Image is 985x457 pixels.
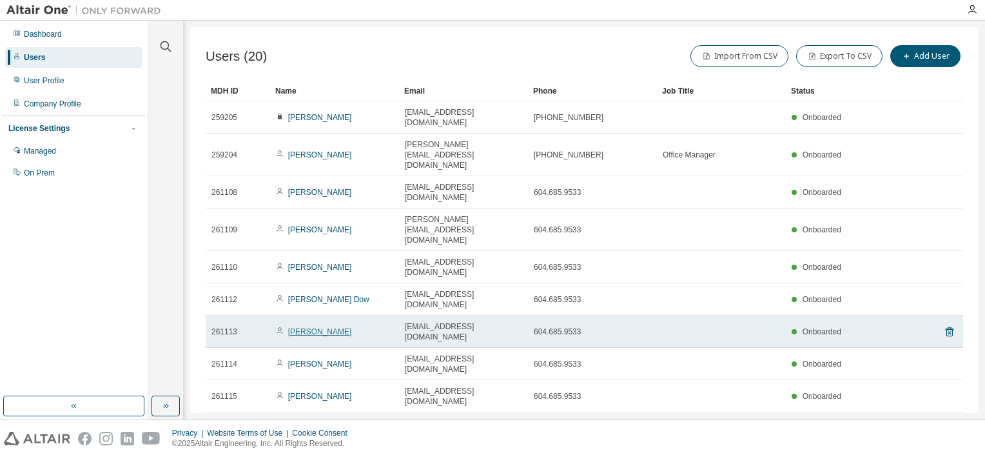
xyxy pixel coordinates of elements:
p: © 2025 Altair Engineering, Inc. All Rights Reserved. [172,438,355,449]
span: 604.685.9533 [534,327,581,337]
span: 604.685.9533 [534,262,581,272]
span: 261109 [211,225,237,235]
div: On Prem [24,168,55,178]
span: 604.685.9533 [534,225,581,235]
div: MDH ID [211,81,265,101]
img: altair_logo.svg [4,432,70,445]
img: Altair One [6,4,168,17]
div: Company Profile [24,99,81,109]
span: [EMAIL_ADDRESS][DOMAIN_NAME] [405,107,522,128]
span: 261114 [211,359,237,369]
span: Onboarded [803,327,841,336]
span: Onboarded [803,188,841,197]
span: Onboarded [803,295,841,304]
div: Cookie Consent [292,428,355,438]
span: 261108 [211,187,237,198]
img: instagram.svg [99,432,113,445]
div: Users [24,52,45,63]
div: User Profile [24,76,64,86]
span: Onboarded [803,225,841,234]
div: Managed [24,146,56,156]
img: youtube.svg [142,432,161,445]
div: Status [791,81,896,101]
span: [EMAIL_ADDRESS][DOMAIN_NAME] [405,289,522,310]
span: [EMAIL_ADDRESS][DOMAIN_NAME] [405,257,522,278]
span: 261110 [211,262,237,272]
span: 261112 [211,294,237,305]
span: Onboarded [803,263,841,272]
span: 259205 [211,112,237,123]
button: Import From CSV [690,45,788,67]
span: Onboarded [803,360,841,369]
span: [EMAIL_ADDRESS][DOMAIN_NAME] [405,321,522,342]
span: Office Manager [663,150,716,160]
button: Export To CSV [796,45,883,67]
span: Onboarded [803,113,841,122]
span: 604.685.9533 [534,187,581,198]
a: [PERSON_NAME] [288,225,352,234]
a: [PERSON_NAME] [288,263,352,272]
div: Email [404,81,523,101]
span: 261115 [211,391,237,401]
img: facebook.svg [78,432,92,445]
span: [EMAIL_ADDRESS][DOMAIN_NAME] [405,182,522,203]
span: Onboarded [803,150,841,159]
span: [EMAIL_ADDRESS][DOMAIN_NAME] [405,354,522,374]
div: Name [275,81,394,101]
span: 604.685.9533 [534,359,581,369]
a: [PERSON_NAME] [288,392,352,401]
div: Phone [533,81,652,101]
a: [PERSON_NAME] [288,360,352,369]
span: [PERSON_NAME][EMAIL_ADDRESS][DOMAIN_NAME] [405,139,522,170]
span: 259204 [211,150,237,160]
div: License Settings [8,123,70,134]
a: [PERSON_NAME] [288,150,352,159]
span: 604.685.9533 [534,294,581,305]
div: Job Title [662,81,781,101]
span: 261113 [211,327,237,337]
a: [PERSON_NAME] [288,113,352,122]
div: Privacy [172,428,207,438]
span: [PHONE_NUMBER] [534,112,603,123]
span: Onboarded [803,392,841,401]
div: Dashboard [24,29,62,39]
img: linkedin.svg [121,432,134,445]
span: [PHONE_NUMBER] [534,150,603,160]
span: [PERSON_NAME][EMAIL_ADDRESS][DOMAIN_NAME] [405,214,522,245]
span: [EMAIL_ADDRESS][DOMAIN_NAME] [405,386,522,407]
div: Website Terms of Use [207,428,292,438]
a: [PERSON_NAME] [288,327,352,336]
span: 604.685.9533 [534,391,581,401]
a: [PERSON_NAME] [288,188,352,197]
a: [PERSON_NAME] Dow [288,295,369,304]
button: Add User [890,45,961,67]
span: Users (20) [206,49,267,64]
